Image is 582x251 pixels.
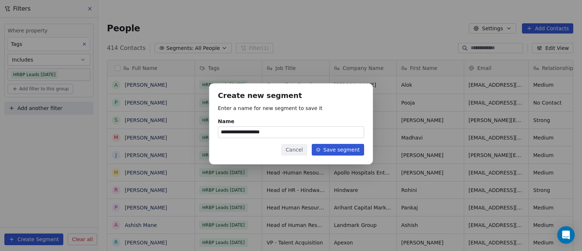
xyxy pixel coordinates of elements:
[218,127,364,138] input: Name
[218,105,364,112] p: Enter a name for new segment to save it
[312,144,364,156] button: Save segment
[218,118,364,125] div: Name
[281,144,307,156] button: Cancel
[218,92,364,100] h1: Create new segment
